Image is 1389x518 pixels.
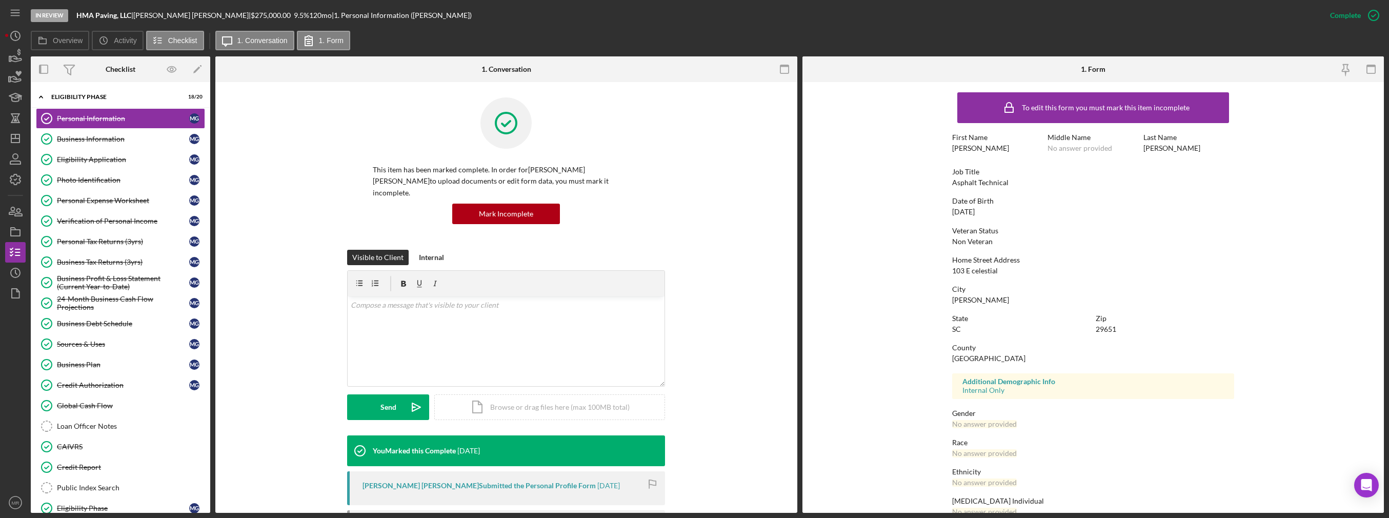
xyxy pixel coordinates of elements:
[419,250,444,265] div: Internal
[57,443,205,451] div: CAIVRS
[36,211,205,231] a: Verification of Personal IncomeMG
[952,325,961,333] div: SC
[363,482,596,490] div: [PERSON_NAME] [PERSON_NAME] Submitted the Personal Profile Form
[57,463,205,471] div: Credit Report
[189,318,199,329] div: M G
[114,36,136,45] label: Activity
[952,439,1234,447] div: Race
[952,354,1025,363] div: [GEOGRAPHIC_DATA]
[962,377,1224,386] div: Additional Demographic Info
[952,237,993,246] div: Non Veteran
[51,94,177,100] div: Eligibility Phase
[1143,133,1234,142] div: Last Name
[189,236,199,247] div: M G
[952,314,1091,323] div: State
[481,65,531,73] div: 1. Conversation
[31,9,68,22] div: In Review
[189,360,199,370] div: M G
[36,293,205,313] a: 24-Month Business Cash Flow ProjectionsMG
[57,135,189,143] div: Business Information
[952,285,1234,293] div: City
[952,497,1234,505] div: [MEDICAL_DATA] Individual
[1048,144,1112,152] div: No answer provided
[57,274,189,291] div: Business Profit & Loss Statement (Current Year-to-Date)
[76,11,131,19] b: HMA Paving, LLC
[952,479,1017,487] div: No answer provided
[36,416,205,436] a: Loan Officer Notes
[57,237,189,246] div: Personal Tax Returns (3yrs)
[189,175,199,185] div: M G
[57,196,189,205] div: Personal Expense Worksheet
[168,36,197,45] label: Checklist
[133,11,251,19] div: [PERSON_NAME] [PERSON_NAME] |
[189,113,199,124] div: M G
[189,195,199,206] div: M G
[479,204,533,224] div: Mark Incomplete
[319,36,344,45] label: 1. Form
[36,129,205,149] a: Business InformationMG
[57,361,189,369] div: Business Plan
[1022,104,1190,112] div: To edit this form you must mark this item incomplete
[952,197,1234,205] div: Date of Birth
[251,11,294,19] div: $275,000.00
[332,11,472,19] div: | 1. Personal Information ([PERSON_NAME])
[36,108,205,129] a: Personal InformationMG
[57,484,205,492] div: Public Index Search
[297,31,350,50] button: 1. Form
[189,257,199,267] div: M G
[189,339,199,349] div: M G
[189,277,199,288] div: M G
[952,208,975,216] div: [DATE]
[36,252,205,272] a: Business Tax Returns (3yrs)MG
[189,134,199,144] div: M G
[57,258,189,266] div: Business Tax Returns (3yrs)
[952,468,1234,476] div: Ethnicity
[36,170,205,190] a: Photo IdentificationMG
[1330,5,1361,26] div: Complete
[57,340,189,348] div: Sources & Uses
[189,380,199,390] div: M G
[1048,133,1138,142] div: Middle Name
[952,144,1009,152] div: [PERSON_NAME]
[57,402,205,410] div: Global Cash Flow
[952,508,1017,516] div: No answer provided
[952,227,1234,235] div: Veteran Status
[952,178,1009,187] div: Asphalt Technical
[1096,314,1234,323] div: Zip
[36,354,205,375] a: Business PlanMG
[36,190,205,211] a: Personal Expense WorksheetMG
[952,296,1009,304] div: [PERSON_NAME]
[76,11,133,19] div: |
[53,36,83,45] label: Overview
[57,295,189,311] div: 24-Month Business Cash Flow Projections
[5,492,26,513] button: MR
[57,504,189,512] div: Eligibility Phase
[1096,325,1116,333] div: 29651
[189,503,199,513] div: M G
[189,298,199,308] div: M G
[309,11,332,19] div: 120 mo
[57,155,189,164] div: Eligibility Application
[36,375,205,395] a: Credit AuthorizationMG
[92,31,143,50] button: Activity
[36,477,205,498] a: Public Index Search
[146,31,204,50] button: Checklist
[189,154,199,165] div: M G
[962,386,1224,394] div: Internal Only
[1354,473,1379,497] div: Open Intercom Messenger
[36,334,205,354] a: Sources & UsesMG
[12,500,19,506] text: MR
[347,394,429,420] button: Send
[57,381,189,389] div: Credit Authorization
[31,31,89,50] button: Overview
[373,447,456,455] div: You Marked this Complete
[952,267,998,275] div: 103 E celestial
[36,272,205,293] a: Business Profit & Loss Statement (Current Year-to-Date)MG
[184,94,203,100] div: 18 / 20
[36,436,205,457] a: CAIVRS
[294,11,309,19] div: 9.5 %
[952,449,1017,457] div: No answer provided
[36,149,205,170] a: Eligibility ApplicationMG
[952,133,1043,142] div: First Name
[414,250,449,265] button: Internal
